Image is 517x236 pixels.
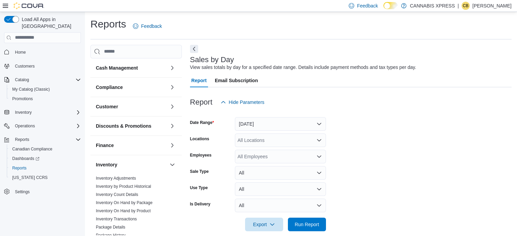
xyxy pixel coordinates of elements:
[7,163,84,173] button: Reports
[10,164,29,172] a: Reports
[190,169,209,174] label: Sale Type
[288,218,326,231] button: Run Report
[12,122,38,130] button: Operations
[96,200,153,205] span: Inventory On Hand by Package
[96,161,167,168] button: Inventory
[10,145,81,153] span: Canadian Compliance
[15,137,29,142] span: Reports
[190,45,198,53] button: Next
[190,98,212,106] h3: Report
[168,103,176,111] button: Customer
[96,225,125,230] a: Package Details
[96,65,138,71] h3: Cash Management
[1,186,84,196] button: Settings
[190,56,234,64] h3: Sales by Day
[96,216,137,222] span: Inventory Transactions
[190,136,209,142] label: Locations
[12,48,81,56] span: Home
[190,152,211,158] label: Employees
[12,108,81,116] span: Inventory
[96,142,167,149] button: Finance
[15,189,30,195] span: Settings
[10,155,42,163] a: Dashboards
[4,44,81,214] nav: Complex example
[245,218,283,231] button: Export
[1,108,84,117] button: Inventory
[12,62,37,70] a: Customers
[12,48,29,56] a: Home
[15,110,32,115] span: Inventory
[12,135,32,144] button: Reports
[190,201,210,207] label: Is Delivery
[7,85,84,94] button: My Catalog (Classic)
[12,188,32,196] a: Settings
[12,175,48,180] span: [US_STATE] CCRS
[10,145,55,153] a: Canadian Compliance
[15,63,35,69] span: Customers
[10,164,81,172] span: Reports
[96,123,151,129] h3: Discounts & Promotions
[235,166,326,180] button: All
[7,144,84,154] button: Canadian Compliance
[96,161,117,168] h3: Inventory
[12,76,81,84] span: Catalog
[10,85,81,93] span: My Catalog (Classic)
[12,156,39,161] span: Dashboards
[130,19,165,33] a: Feedback
[1,61,84,71] button: Customers
[12,187,81,196] span: Settings
[410,2,455,10] p: CANNABIS XPRESS
[229,99,264,106] span: Hide Parameters
[1,135,84,144] button: Reports
[10,174,50,182] a: [US_STATE] CCRS
[19,16,81,30] span: Load All Apps in [GEOGRAPHIC_DATA]
[190,120,214,125] label: Date Range
[1,47,84,57] button: Home
[458,2,459,10] p: |
[235,182,326,196] button: All
[96,103,118,110] h3: Customer
[7,94,84,104] button: Promotions
[10,95,36,103] a: Promotions
[10,85,53,93] a: My Catalog (Classic)
[1,75,84,85] button: Catalog
[96,103,167,110] button: Customer
[316,154,322,159] button: Open list of options
[12,146,52,152] span: Canadian Compliance
[235,199,326,212] button: All
[12,165,27,171] span: Reports
[168,83,176,91] button: Compliance
[12,76,32,84] button: Catalog
[463,2,469,10] span: CB
[168,64,176,72] button: Cash Management
[168,122,176,130] button: Discounts & Promotions
[383,2,398,9] input: Dark Mode
[316,138,322,143] button: Open list of options
[383,9,384,10] span: Dark Mode
[7,154,84,163] a: Dashboards
[12,108,34,116] button: Inventory
[215,74,258,87] span: Email Subscription
[96,184,151,189] span: Inventory by Product Historical
[357,2,378,9] span: Feedback
[96,123,167,129] button: Discounts & Promotions
[96,208,151,213] a: Inventory On Hand by Product
[12,87,50,92] span: My Catalog (Classic)
[12,122,81,130] span: Operations
[7,173,84,182] button: [US_STATE] CCRS
[96,200,153,205] a: Inventory On Hand by Package
[96,65,167,71] button: Cash Management
[190,64,416,71] div: View sales totals by day for a specified date range. Details include payment methods and tax type...
[235,117,326,131] button: [DATE]
[295,221,319,228] span: Run Report
[15,123,35,129] span: Operations
[12,135,81,144] span: Reports
[96,208,151,214] span: Inventory On Hand by Product
[96,176,136,181] a: Inventory Adjustments
[191,74,207,87] span: Report
[96,192,138,197] a: Inventory Count Details
[168,161,176,169] button: Inventory
[1,121,84,131] button: Operations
